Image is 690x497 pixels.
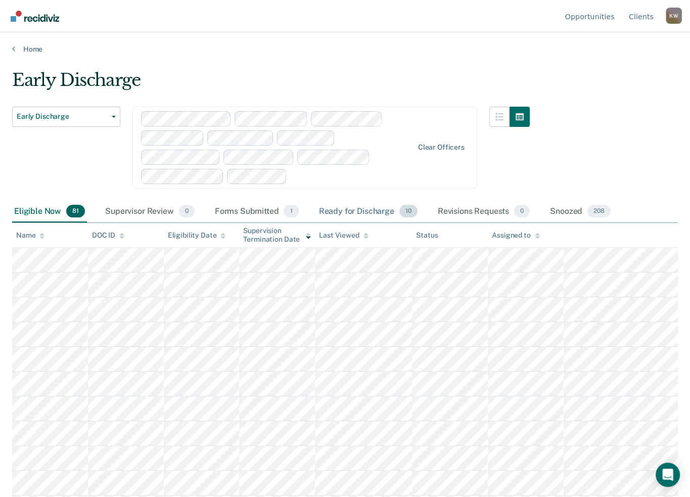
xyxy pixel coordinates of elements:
[399,205,418,218] span: 10
[213,201,301,223] div: Forms Submitted1
[317,201,420,223] div: Ready for Discharge10
[666,8,682,24] div: K W
[12,107,120,127] button: Early Discharge
[416,231,438,240] div: Status
[492,231,539,240] div: Assigned to
[284,205,298,218] span: 1
[436,201,532,223] div: Revisions Requests0
[418,143,465,152] div: Clear officers
[548,201,613,223] div: Snoozed208
[319,231,368,240] div: Last Viewed
[66,205,85,218] span: 81
[666,8,682,24] button: Profile dropdown button
[12,201,87,223] div: Eligible Now81
[243,227,311,244] div: Supervision Termination Date
[587,205,611,218] span: 208
[17,112,108,121] span: Early Discharge
[12,70,530,99] div: Early Discharge
[656,463,680,487] div: Open Intercom Messenger
[168,231,226,240] div: Eligibility Date
[16,231,44,240] div: Name
[514,205,530,218] span: 0
[92,231,124,240] div: DOC ID
[12,44,678,54] a: Home
[103,201,197,223] div: Supervisor Review0
[179,205,195,218] span: 0
[11,11,59,22] img: Recidiviz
